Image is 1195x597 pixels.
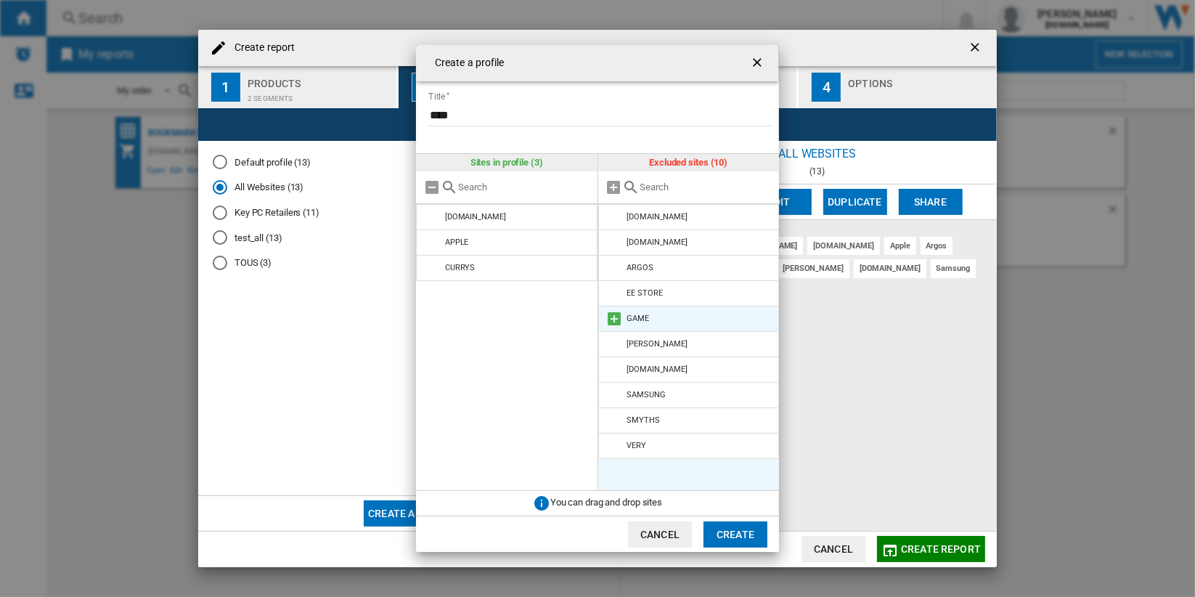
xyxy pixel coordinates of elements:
div: SMYTHS [627,415,659,425]
input: Search [458,182,590,192]
md-icon: Remove all [423,179,441,196]
button: Create [703,521,767,548]
div: Sites in profile (3) [416,154,597,171]
div: [DOMAIN_NAME] [627,237,688,247]
button: getI18NText('BUTTONS.CLOSE_DIALOG') [744,49,773,78]
h4: Create a profile [428,56,505,70]
button: Cancel [628,521,692,548]
div: [DOMAIN_NAME] [627,365,688,374]
div: [DOMAIN_NAME] [445,212,506,222]
div: Excluded sites (10) [598,154,780,171]
div: APPLE [445,237,469,247]
ng-md-icon: getI18NText('BUTTONS.CLOSE_DIALOG') [750,55,767,73]
md-icon: Add all [605,179,623,196]
div: VERY [627,441,646,450]
md-dialog: Create a ... [416,45,779,553]
div: CURRYS [445,263,475,272]
div: GAME [627,314,649,323]
div: [DOMAIN_NAME] [627,212,688,222]
div: SAMSUNG [627,390,665,399]
span: You can drag and drop sites [550,497,662,508]
div: [PERSON_NAME] [627,339,688,349]
div: EE STORE [627,288,662,298]
div: ARGOS [627,263,653,272]
input: Search [640,182,772,192]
